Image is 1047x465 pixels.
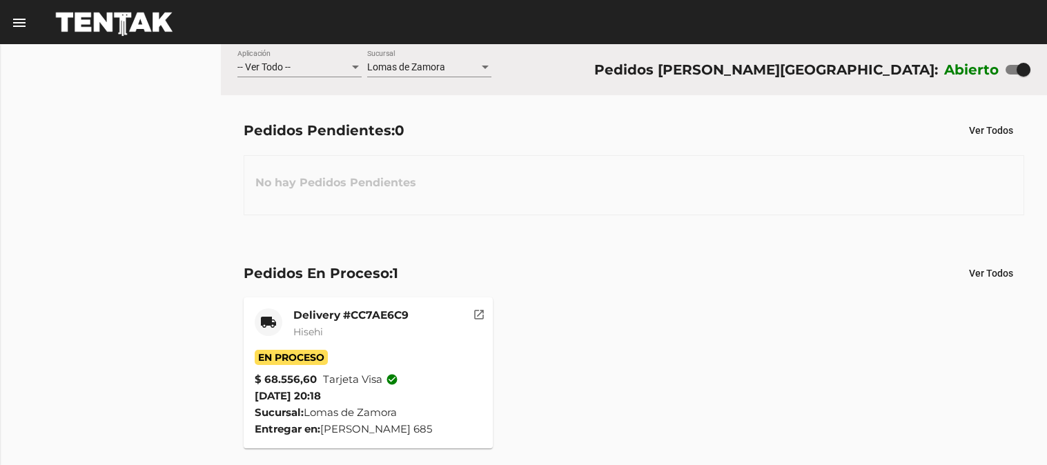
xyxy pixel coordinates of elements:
[255,421,482,437] div: [PERSON_NAME] 685
[969,268,1013,279] span: Ver Todos
[386,373,398,386] mat-icon: check_circle
[323,371,398,388] span: Tarjeta visa
[255,389,321,402] span: [DATE] 20:18
[11,14,28,31] mat-icon: menu
[473,306,485,319] mat-icon: open_in_new
[293,326,323,338] span: Hisehi
[958,261,1024,286] button: Ver Todos
[293,308,409,322] mat-card-title: Delivery #CC7AE6C9
[237,61,291,72] span: -- Ver Todo --
[395,122,404,139] span: 0
[594,59,938,81] div: Pedidos [PERSON_NAME][GEOGRAPHIC_DATA]:
[244,162,427,204] h3: No hay Pedidos Pendientes
[255,371,317,388] strong: $ 68.556,60
[958,118,1024,143] button: Ver Todos
[367,61,445,72] span: Lomas de Zamora
[989,410,1033,451] iframe: chat widget
[255,422,320,435] strong: Entregar en:
[244,262,398,284] div: Pedidos En Proceso:
[944,59,999,81] label: Abierto
[255,406,304,419] strong: Sucursal:
[969,125,1013,136] span: Ver Todos
[255,404,482,421] div: Lomas de Zamora
[260,314,277,330] mat-icon: local_shipping
[244,119,404,141] div: Pedidos Pendientes:
[255,350,328,365] span: En Proceso
[393,265,398,281] span: 1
